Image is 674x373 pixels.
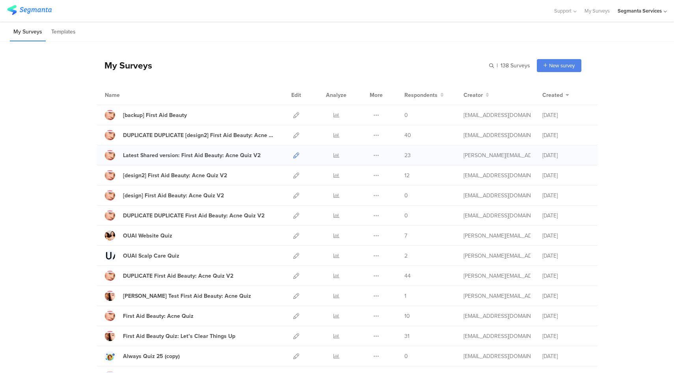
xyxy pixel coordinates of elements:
[542,332,590,340] div: [DATE]
[105,110,187,120] a: [backup] First Aid Beauty
[105,331,235,341] a: First Aid Beauty Quiz: Let’s Clear Things Up
[105,351,180,361] a: Always Quiz 25 (copy)
[464,252,531,260] div: riel@segmanta.com
[404,332,410,340] span: 31
[542,91,563,99] span: Created
[105,170,227,180] a: [design2] First Aid Beauty: Acne Quiz V2
[105,291,251,301] a: [PERSON_NAME] Test First Aid Beauty: Acne Quiz
[542,212,590,220] div: [DATE]
[324,85,348,105] div: Analyze
[105,130,276,140] a: DUPLICATE DUPLICATE [design2] First Aid Beauty: Acne Quiz V2
[542,352,590,360] div: [DATE]
[288,85,305,105] div: Edit
[123,171,227,180] div: [design2] First Aid Beauty: Acne Quiz V2
[123,111,187,119] div: [backup] First Aid Beauty
[123,232,172,240] div: OUAI Website Quiz
[495,61,499,70] span: |
[123,292,251,300] div: Riel Test First Aid Beauty: Acne Quiz
[404,312,410,320] span: 10
[542,91,569,99] button: Created
[123,131,276,139] div: DUPLICATE DUPLICATE [design2] First Aid Beauty: Acne Quiz V2
[404,91,444,99] button: Respondents
[464,232,531,240] div: riel@segmanta.com
[542,272,590,280] div: [DATE]
[464,191,531,200] div: gillat@segmanta.com
[464,292,531,300] div: riel@segmanta.com
[105,230,172,241] a: OUAI Website Quiz
[368,85,385,105] div: More
[404,352,408,360] span: 0
[123,312,194,320] div: First Aid Beauty: Acne Quiz
[105,91,152,99] div: Name
[10,23,46,41] li: My Surveys
[7,5,52,15] img: segmanta logo
[542,292,590,300] div: [DATE]
[404,151,411,160] span: 23
[542,131,590,139] div: [DATE]
[105,311,194,321] a: First Aid Beauty: Acne Quiz
[404,292,406,300] span: 1
[554,7,572,15] span: Support
[464,212,531,220] div: gillat@segmanta.com
[618,7,662,15] div: Segmanta Services
[542,252,590,260] div: [DATE]
[404,252,408,260] span: 2
[501,61,530,70] span: 138 Surveys
[123,252,179,260] div: OUAI Scalp Care Quiz
[404,171,410,180] span: 12
[542,312,590,320] div: [DATE]
[542,191,590,200] div: [DATE]
[123,212,264,220] div: DUPLICATE DUPLICATE First Aid Beauty: Acne Quiz V2
[464,151,531,160] div: riel@segmanta.com
[542,111,590,119] div: [DATE]
[464,332,531,340] div: eliran@segmanta.com
[464,111,531,119] div: gillat@segmanta.com
[464,171,531,180] div: gillat@segmanta.com
[404,131,411,139] span: 40
[97,59,152,72] div: My Surveys
[123,191,224,200] div: [design] First Aid Beauty: Acne Quiz V2
[549,62,575,69] span: New survey
[464,272,531,280] div: riel@segmanta.com
[542,151,590,160] div: [DATE]
[542,232,590,240] div: [DATE]
[105,251,179,261] a: OUAI Scalp Care Quiz
[464,312,531,320] div: channelle@segmanta.com
[105,210,264,221] a: DUPLICATE DUPLICATE First Aid Beauty: Acne Quiz V2
[464,91,489,99] button: Creator
[123,352,180,360] div: Always Quiz 25 (copy)
[542,171,590,180] div: [DATE]
[404,232,407,240] span: 7
[464,352,531,360] div: gillat@segmanta.com
[404,212,408,220] span: 0
[105,271,233,281] a: DUPLICATE First Aid Beauty: Acne Quiz V2
[404,111,408,119] span: 0
[464,91,483,99] span: Creator
[464,131,531,139] div: gillat@segmanta.com
[123,332,235,340] div: First Aid Beauty Quiz: Let’s Clear Things Up
[105,150,261,160] a: Latest Shared version: First Aid Beauty: Acne Quiz V2
[404,272,411,280] span: 44
[48,23,79,41] li: Templates
[123,151,261,160] div: Latest Shared version: First Aid Beauty: Acne Quiz V2
[404,191,408,200] span: 0
[105,190,224,200] a: [design] First Aid Beauty: Acne Quiz V2
[404,91,438,99] span: Respondents
[123,272,233,280] div: DUPLICATE First Aid Beauty: Acne Quiz V2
